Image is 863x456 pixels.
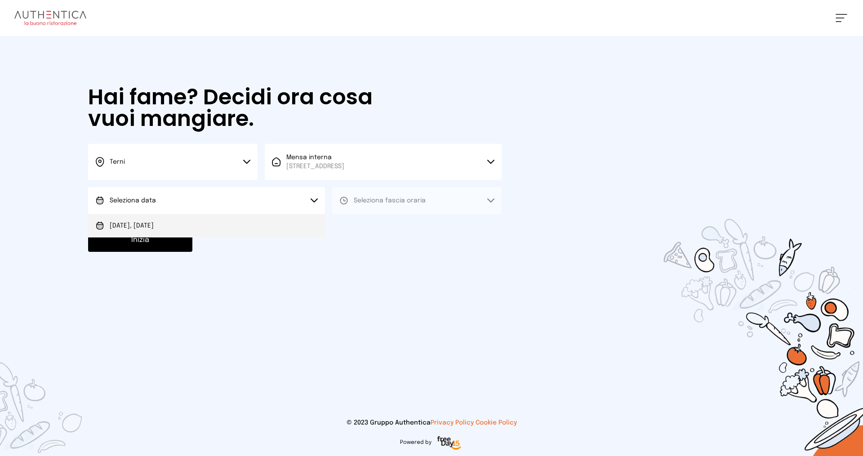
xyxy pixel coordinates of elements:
[476,420,517,426] a: Cookie Policy
[435,434,463,452] img: logo-freeday.3e08031.png
[14,418,849,427] p: © 2023 Gruppo Authentica
[354,197,426,204] span: Seleziona fascia oraria
[431,420,474,426] a: Privacy Policy
[88,187,325,214] button: Seleziona data
[110,197,156,204] span: Seleziona data
[400,439,431,446] span: Powered by
[110,221,154,230] span: [DATE], [DATE]
[88,228,192,252] button: Inizia
[332,187,502,214] button: Seleziona fascia oraria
